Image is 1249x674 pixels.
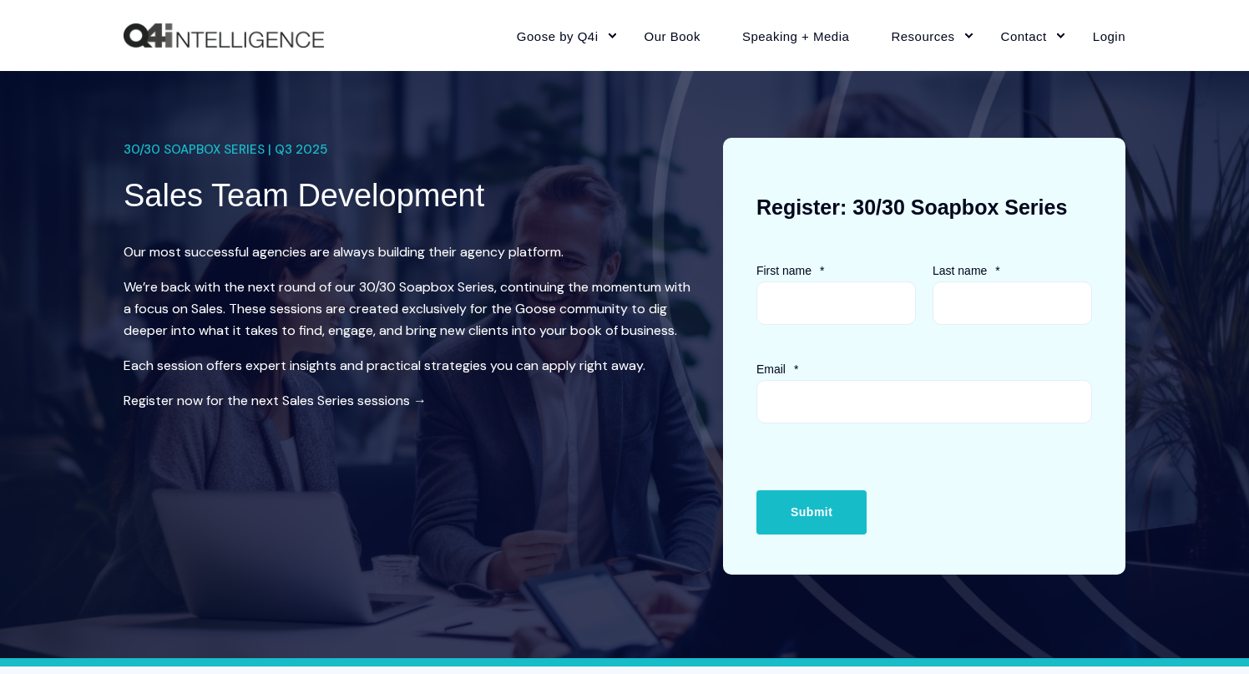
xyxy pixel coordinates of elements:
[124,23,324,48] a: Back to Home
[124,241,697,263] p: Our most successful agencies are always building their agency platform.
[124,355,697,377] p: Each session offers expert insights and practical strategies you can apply right away.
[756,264,812,277] span: First name
[124,276,697,342] p: We’re back with the next round of our 30/30 Soapbox Series, continuing the momentum with a focus ...
[124,23,324,48] img: Q4intelligence, LLC logo
[756,490,867,534] input: Submit
[756,362,786,376] span: Email
[933,264,987,277] span: Last name
[124,175,683,216] h1: Sales Team Development
[124,138,327,162] span: 30/30 SOAPBOX SERIES | Q3 2025
[124,390,697,412] p: Register now for the next Sales Series sessions →
[756,171,1092,243] h3: Register: 30/30 Soapbox Series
